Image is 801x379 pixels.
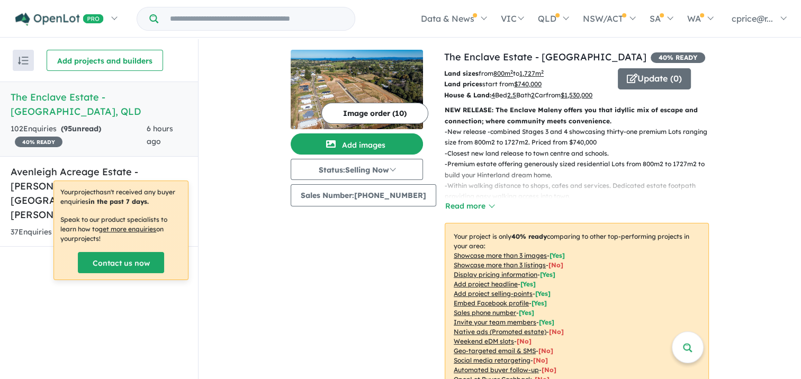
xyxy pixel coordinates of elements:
[533,356,548,364] span: [No]
[444,79,610,89] p: start from
[11,123,147,148] div: 102 Enquir ies
[510,69,513,75] sup: 2
[60,215,182,243] p: Speak to our product specialists to learn how to on your projects !
[532,299,547,307] span: [ Yes ]
[15,137,62,147] span: 40 % READY
[61,124,101,133] strong: ( unread)
[454,328,546,336] u: Native ads (Promoted estate)
[444,90,610,101] p: Bed Bath Car from
[454,356,530,364] u: Social media retargeting
[64,124,72,133] span: 95
[160,7,353,30] input: Try estate name, suburb, builder or developer
[454,270,537,278] u: Display pricing information
[535,290,551,297] span: [ Yes ]
[445,159,717,181] p: - Premium estate offering generously sized residential Lots from 800m2 to 1727m2 to build your Hi...
[493,69,513,77] u: 800 m
[561,91,592,99] u: $ 1,530,000
[454,309,516,317] u: Sales phone number
[519,69,544,77] u: 1,727 m
[291,159,423,180] button: Status:Selling Now
[291,50,423,129] img: The Enclave Estate - Maleny
[11,165,187,222] h5: Avenleigh Acreage Estate - [PERSON_NAME][GEOGRAPHIC_DATA][PERSON_NAME] , QLD
[732,13,773,24] span: cprice@r...
[549,328,564,336] span: [No]
[454,280,518,288] u: Add project headline
[98,225,156,233] u: get more enquiries
[454,251,547,259] u: Showcase more than 3 images
[550,251,565,259] span: [ Yes ]
[454,299,529,307] u: Embed Facebook profile
[651,52,705,63] span: 40 % READY
[511,232,547,240] b: 40 % ready
[445,105,709,127] p: NEW RELEASE: The Enclave Maleny offers you that idyllic mix of escape and connection; where commu...
[321,103,428,124] button: Image order (10)
[15,13,104,26] img: Openlot PRO Logo White
[454,290,533,297] u: Add project selling-points
[444,68,610,79] p: from
[548,261,563,269] span: [ No ]
[18,57,29,65] img: sort.svg
[444,80,482,88] b: Land prices
[513,69,544,77] span: to
[454,347,536,355] u: Geo-targeted email & SMS
[519,309,534,317] span: [ Yes ]
[444,69,479,77] b: Land sizes
[541,69,544,75] sup: 2
[444,91,491,99] b: House & Land:
[444,51,646,63] a: The Enclave Estate - [GEOGRAPHIC_DATA]
[539,318,554,326] span: [ Yes ]
[517,337,532,345] span: [No]
[507,91,516,99] u: 2.5
[491,91,495,99] u: 4
[540,270,555,278] span: [ Yes ]
[454,337,514,345] u: Weekend eDM slots
[454,366,539,374] u: Automated buyer follow-up
[454,261,546,269] u: Showcase more than 3 listings
[445,127,717,148] p: - New release -combined Stages 3 and 4 showcasing thirty-one premium Lots ranging in size from 80...
[47,50,163,71] button: Add projects and builders
[11,90,187,119] h5: The Enclave Estate - [GEOGRAPHIC_DATA] , QLD
[78,252,164,273] a: Contact us now
[291,184,436,206] button: Sales Number:[PHONE_NUMBER]
[445,200,494,212] button: Read more
[147,124,173,146] span: 6 hours ago
[514,80,542,88] u: $ 740,000
[538,347,553,355] span: [No]
[11,226,147,239] div: 37 Enquir ies
[531,91,535,99] u: 2
[88,197,149,205] b: in the past 7 days.
[445,148,717,159] p: - Closest new land release to town centre and schools.
[542,366,556,374] span: [No]
[291,133,423,155] button: Add images
[454,318,536,326] u: Invite your team members
[520,280,536,288] span: [ Yes ]
[618,68,691,89] button: Update (0)
[445,181,717,202] p: - Within walking distance to shops, cafes and services. Dedicated estate footpath providing easy ...
[60,187,182,206] p: Your project hasn't received any buyer enquiries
